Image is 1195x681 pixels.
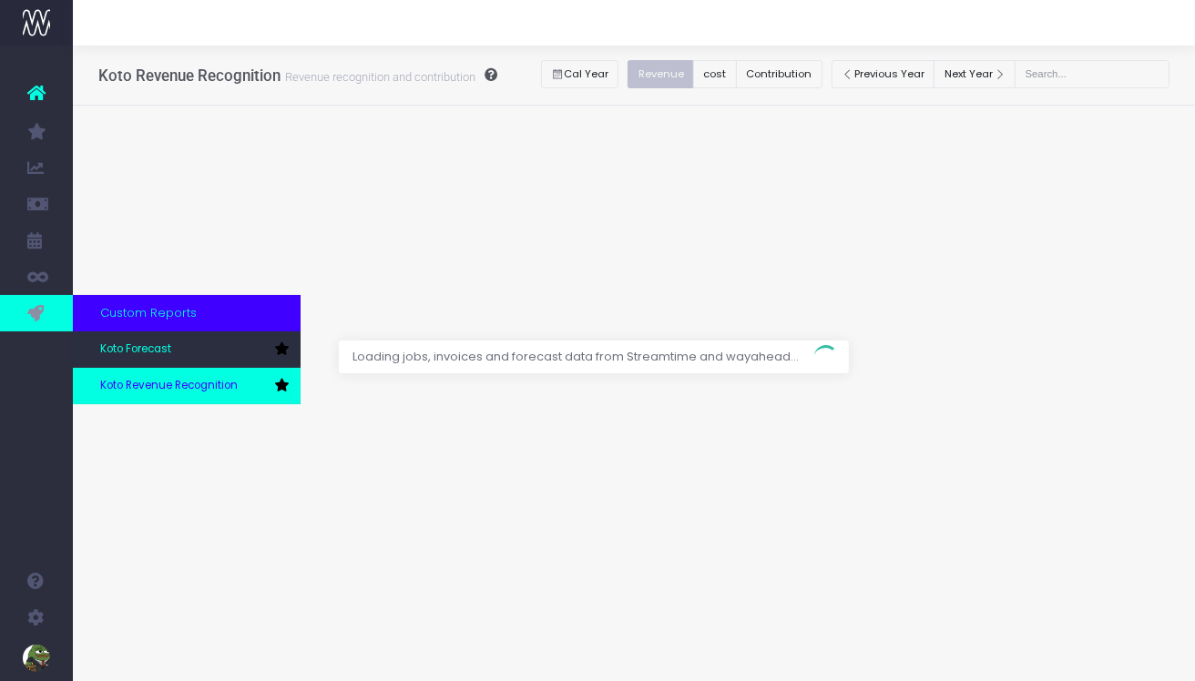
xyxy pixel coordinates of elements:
[100,304,197,322] span: Custom Reports
[73,368,301,404] a: Koto Revenue Recognition
[100,341,171,358] span: Koto Forecast
[73,331,301,368] a: Koto Forecast
[100,378,238,394] span: Koto Revenue Recognition
[23,645,50,672] img: images/default_profile_image.png
[339,340,812,373] span: Loading jobs, invoices and forecast data from Streamtime and wayahead...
